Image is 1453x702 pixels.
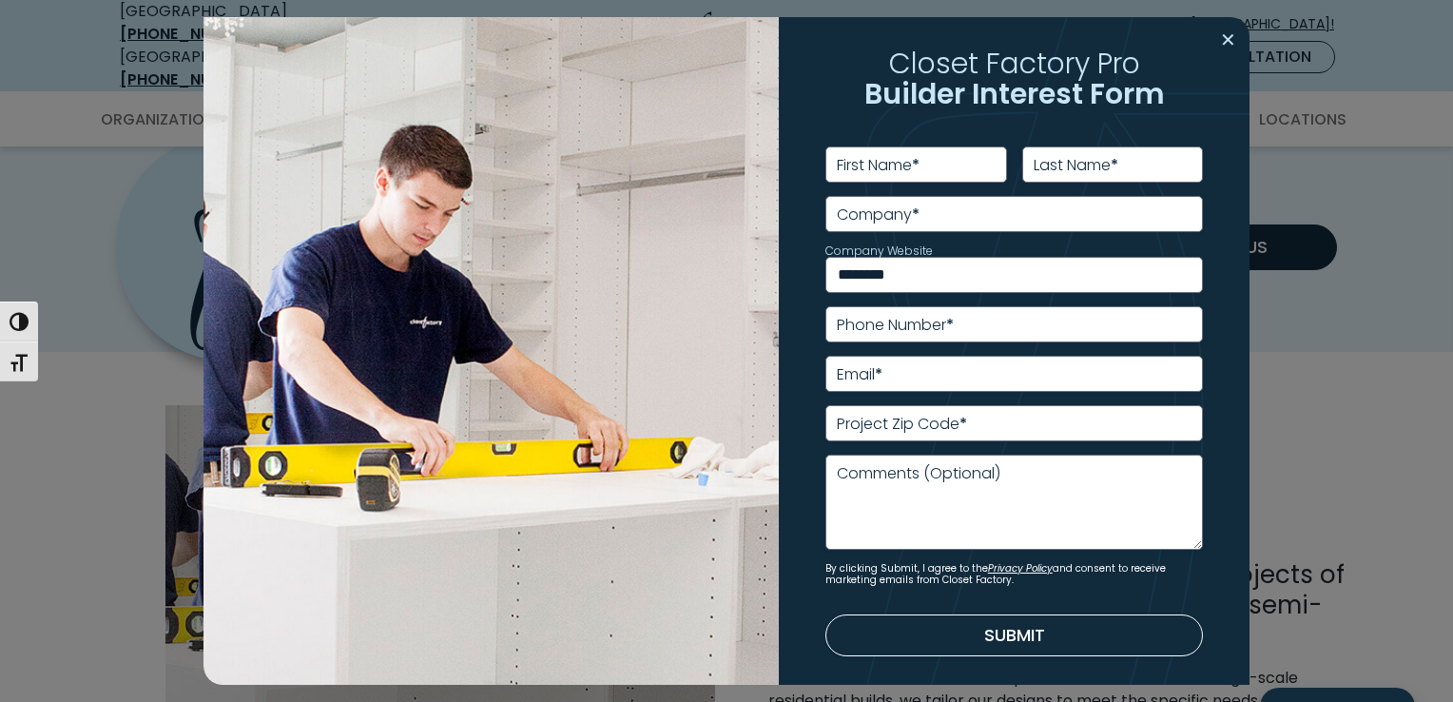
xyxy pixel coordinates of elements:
[837,417,967,432] label: Project Zip Code
[988,561,1053,575] a: Privacy Policy
[825,245,1204,257] label: Company Website
[837,318,954,333] label: Phone Number
[837,207,920,223] label: Company
[1034,158,1118,173] label: Last Name
[825,563,1204,586] small: By clicking Submit, I agree to the and consent to receive marketing emails from Closet Factory.
[837,466,1000,481] label: Comments (Optional)
[837,158,920,173] label: First Name
[837,367,882,382] label: Email
[889,43,1140,84] span: Closet Factory Pro
[203,17,779,686] img: Closet Factory installer
[864,73,1165,114] span: Builder Interest Form
[825,614,1204,656] button: Submit
[1214,25,1242,55] button: Close modal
